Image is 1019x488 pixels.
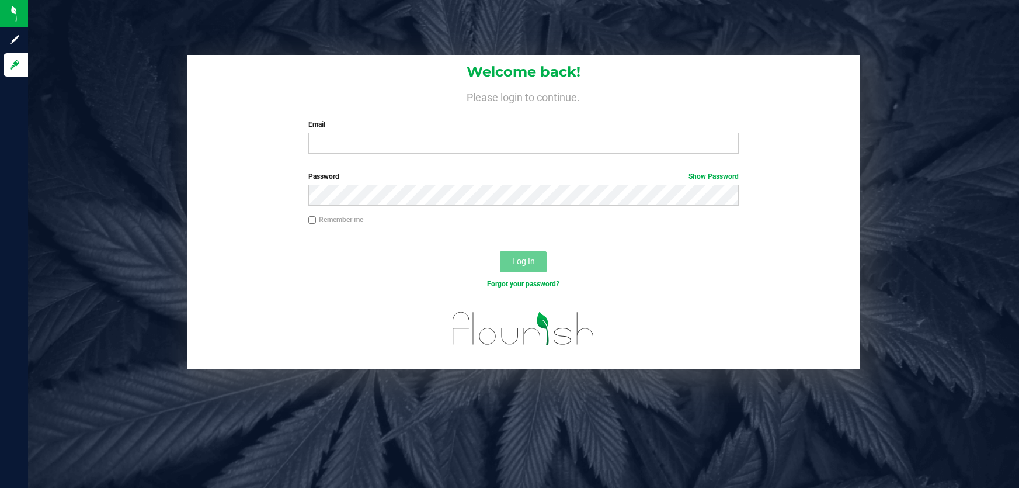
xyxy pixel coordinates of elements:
[500,251,547,272] button: Log In
[487,280,559,288] a: Forgot your password?
[9,34,20,46] inline-svg: Sign up
[512,257,535,266] span: Log In
[187,89,860,103] h4: Please login to continue.
[9,59,20,71] inline-svg: Log in
[187,64,860,79] h1: Welcome back!
[308,216,317,224] input: Remember me
[308,119,739,130] label: Email
[308,172,339,181] span: Password
[688,172,739,181] a: Show Password
[308,214,363,225] label: Remember me
[440,302,608,356] img: flourish_logo.svg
